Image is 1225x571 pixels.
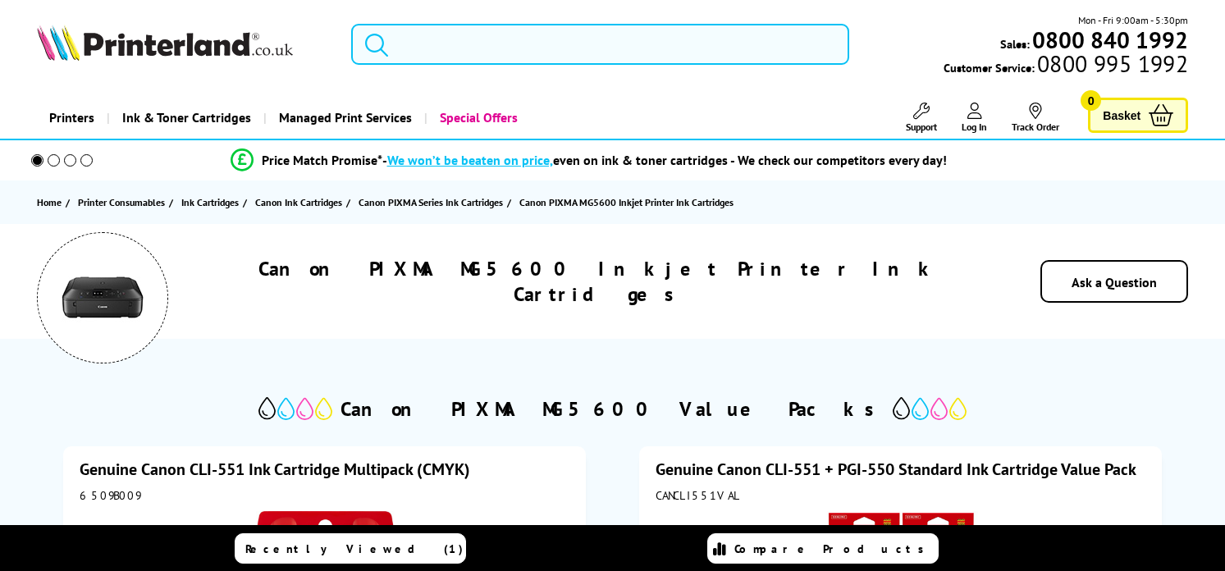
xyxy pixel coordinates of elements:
span: Support [906,121,937,133]
a: Special Offers [424,97,530,139]
span: Compare Products [734,541,933,556]
span: Printer Consumables [78,194,165,211]
a: Home [37,194,66,211]
a: Ink Cartridges [181,194,243,211]
img: Canon PIXMA MG5600 Inkjet Printer Ink Cartridges [62,257,144,339]
span: Mon - Fri 9:00am - 5:30pm [1078,12,1188,28]
a: Genuine Canon CLI-551 Ink Cartridge Multipack (CMYK) [80,459,470,480]
span: Customer Service: [944,56,1188,75]
span: 0 [1081,90,1101,111]
span: Canon Ink Cartridges [255,194,342,211]
span: Canon PIXMA MG5600 Inkjet Printer Ink Cartridges [519,196,734,208]
span: Ink Cartridges [181,194,239,211]
img: Printerland Logo [37,25,293,61]
span: Basket [1103,104,1140,126]
div: - even on ink & toner cartridges - We check our competitors every day! [382,152,947,168]
span: Price Match Promise* [262,152,382,168]
a: Log In [962,103,987,133]
a: Canon PIXMA Series Ink Cartridges [359,194,507,211]
a: Support [906,103,937,133]
a: Canon Ink Cartridges [255,194,346,211]
div: CANCLI551VAL [656,488,1146,503]
a: Ink & Toner Cartridges [107,97,263,139]
a: Recently Viewed (1) [235,533,466,564]
a: Printers [37,97,107,139]
span: Ink & Toner Cartridges [122,97,251,139]
a: Compare Products [707,533,939,564]
a: Genuine Canon CLI-551 + PGI-550 Standard Ink Cartridge Value Pack [656,459,1136,480]
span: We won’t be beaten on price, [387,152,553,168]
span: Canon PIXMA Series Ink Cartridges [359,194,503,211]
div: 6509B009 [80,488,570,503]
span: Recently Viewed (1) [245,541,464,556]
a: Track Order [1012,103,1059,133]
a: Ask a Question [1072,274,1157,290]
a: Basket 0 [1088,98,1188,133]
li: modal_Promise [8,146,1168,175]
span: Sales: [1000,36,1030,52]
a: 0800 840 1992 [1030,32,1188,48]
a: Managed Print Services [263,97,424,139]
span: 0800 995 1992 [1035,56,1188,71]
h1: Canon PIXMA MG5600 Inkjet Printer Ink Cartridges [214,256,983,307]
h2: Canon PIXMA MG5600 Value Packs [341,396,884,422]
span: Log In [962,121,987,133]
a: Printer Consumables [78,194,169,211]
b: 0800 840 1992 [1032,25,1188,55]
a: Printerland Logo [37,25,331,64]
